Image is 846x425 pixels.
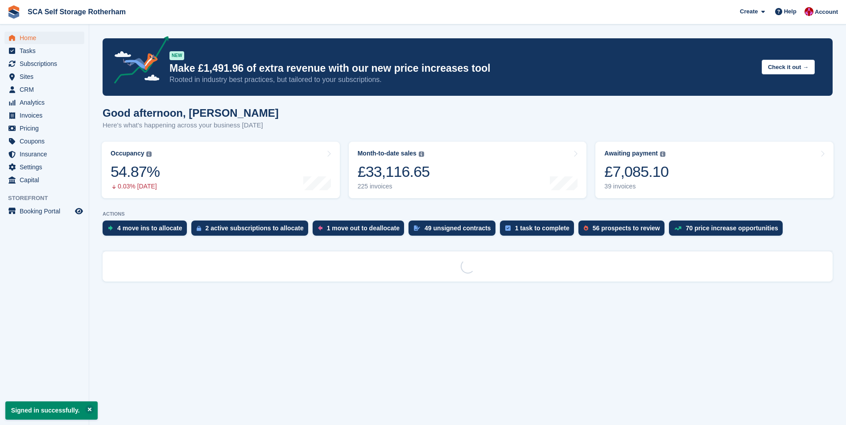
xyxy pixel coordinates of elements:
span: Account [815,8,838,16]
a: menu [4,205,84,217]
img: task-75834270c22a3079a89374b754ae025e5fb1db73e45f91037f5363f120a921f8.svg [505,225,511,231]
div: Month-to-date sales [358,150,417,157]
div: 4 move ins to allocate [117,225,182,232]
img: move_outs_to_deallocate_icon-f764333ba52eb49d3ac5e1228854f67142a1ed5810a6f6cc68b1a99e826820c5.svg [318,225,322,231]
a: menu [4,70,84,83]
a: 2 active subscriptions to allocate [191,221,313,240]
a: menu [4,148,84,160]
img: price_increase_opportunities-93ffe204e8149a01c8c9dc8f82e8f89637d9d84a8eef4429ea346261dce0b2c0.svg [674,226,681,230]
span: Home [20,32,73,44]
div: Awaiting payment [604,150,658,157]
a: 70 price increase opportunities [669,221,787,240]
a: 56 prospects to review [578,221,669,240]
img: Thomas Webb [805,7,813,16]
span: Coupons [20,135,73,147]
img: icon-info-grey-7440780725fd019a000dd9b08b2336e03edf1995a4989e88bcd33f0948082b44.svg [660,151,665,157]
span: Insurance [20,148,73,160]
span: Sites [20,70,73,83]
img: prospect-51fa495bee0391a8d652442698ab0144808aea92771e9ea1ae160a38d050c398.svg [584,225,588,231]
a: Month-to-date sales £33,116.65 225 invoices [349,142,587,198]
div: 225 invoices [358,183,430,190]
div: £7,085.10 [604,163,669,181]
span: Booking Portal [20,205,73,217]
div: 54.87% [111,163,160,181]
a: SCA Self Storage Rotherham [24,4,129,19]
a: 4 move ins to allocate [103,221,191,240]
p: Here's what's happening across your business [DATE] [103,120,279,131]
p: Rooted in industry best practices, but tailored to your subscriptions. [169,75,755,85]
a: Occupancy 54.87% 0.03% [DATE] [102,142,340,198]
div: 1 task to complete [515,225,570,232]
a: 1 task to complete [500,221,578,240]
h1: Good afternoon, [PERSON_NAME] [103,107,279,119]
div: £33,116.65 [358,163,430,181]
div: 2 active subscriptions to allocate [206,225,304,232]
a: menu [4,122,84,135]
img: price-adjustments-announcement-icon-8257ccfd72463d97f412b2fc003d46551f7dbcb40ab6d574587a9cd5c0d94... [107,36,169,87]
img: stora-icon-8386f47178a22dfd0bd8f6a31ec36ba5ce8667c1dd55bd0f319d3a0aa187defe.svg [7,5,21,19]
a: menu [4,135,84,147]
a: Preview store [74,206,84,217]
a: 1 move out to deallocate [313,221,409,240]
p: Make £1,491.96 of extra revenue with our new price increases tool [169,62,755,75]
button: Check it out → [762,60,815,74]
a: 49 unsigned contracts [409,221,500,240]
span: Storefront [8,194,89,203]
span: CRM [20,83,73,96]
a: menu [4,96,84,109]
div: 49 unsigned contracts [425,225,491,232]
a: Awaiting payment £7,085.10 39 invoices [595,142,834,198]
span: Subscriptions [20,57,73,70]
a: menu [4,161,84,173]
a: menu [4,109,84,122]
a: menu [4,57,84,70]
a: menu [4,45,84,57]
div: 56 prospects to review [593,225,660,232]
div: 39 invoices [604,183,669,190]
span: Tasks [20,45,73,57]
p: ACTIONS [103,211,833,217]
a: menu [4,32,84,44]
div: 1 move out to deallocate [327,225,400,232]
span: Settings [20,161,73,173]
a: menu [4,83,84,96]
div: 70 price increase opportunities [686,225,778,232]
div: Occupancy [111,150,144,157]
span: Pricing [20,122,73,135]
img: move_ins_to_allocate_icon-fdf77a2bb77ea45bf5b3d319d69a93e2d87916cf1d5bf7949dd705db3b84f3ca.svg [108,225,113,231]
img: icon-info-grey-7440780725fd019a000dd9b08b2336e03edf1995a4989e88bcd33f0948082b44.svg [146,151,152,157]
div: NEW [169,51,184,60]
span: Capital [20,174,73,186]
p: Signed in successfully. [5,401,98,420]
span: Invoices [20,109,73,122]
img: icon-info-grey-7440780725fd019a000dd9b08b2336e03edf1995a4989e88bcd33f0948082b44.svg [419,151,424,157]
span: Analytics [20,96,73,109]
a: menu [4,174,84,186]
span: Help [784,7,796,16]
img: active_subscription_to_allocate_icon-d502201f5373d7db506a760aba3b589e785aa758c864c3986d89f69b8ff3... [197,225,201,231]
div: 0.03% [DATE] [111,183,160,190]
img: contract_signature_icon-13c848040528278c33f63329250d36e43548de30e8caae1d1a13099fd9432cc5.svg [414,225,420,231]
span: Create [740,7,758,16]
